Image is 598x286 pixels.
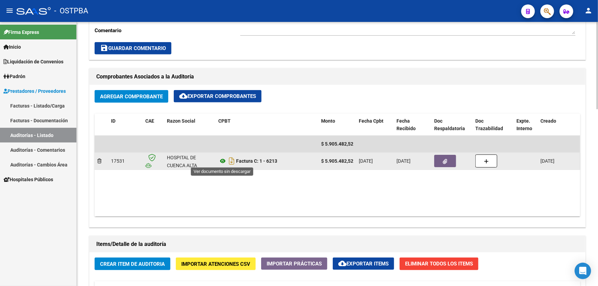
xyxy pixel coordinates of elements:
p: Comentario [95,27,240,34]
datatable-header-cell: Fecha Recibido [394,114,431,136]
span: Expte. Interno [516,118,532,132]
span: Hospitales Públicos [3,176,53,183]
datatable-header-cell: ID [108,114,143,136]
span: Fecha Recibido [396,118,416,132]
span: Crear Item de Auditoria [100,261,165,267]
button: Agregar Comprobante [95,90,168,103]
span: Prestadores / Proveedores [3,87,66,95]
span: Padrón [3,73,25,80]
span: Eliminar Todos los Items [405,261,473,267]
h1: Items/Detalle de la auditoría [96,239,578,250]
span: Importar Prácticas [267,261,322,267]
datatable-header-cell: Doc Trazabilidad [473,114,514,136]
button: Eliminar Todos los Items [400,258,478,270]
span: Liquidación de Convenios [3,58,63,65]
datatable-header-cell: Razon Social [164,114,216,136]
span: $ 5.905.482,52 [321,141,353,147]
span: Exportar Comprobantes [179,93,256,99]
strong: Factura C: 1 - 6213 [236,158,277,164]
span: Razon Social [167,118,195,124]
span: Exportar Items [338,261,389,267]
mat-icon: menu [5,7,14,15]
mat-icon: save [100,44,108,52]
button: Exportar Items [333,258,394,270]
datatable-header-cell: Expte. Interno [514,114,538,136]
span: [DATE] [359,158,373,164]
span: Firma Express [3,28,39,36]
span: Doc Trazabilidad [475,118,503,132]
span: Guardar Comentario [100,45,166,51]
datatable-header-cell: Monto [318,114,356,136]
span: ID [111,118,115,124]
span: 17531 [111,158,125,164]
mat-icon: cloud_download [179,92,187,100]
i: Descargar documento [227,156,236,166]
button: Crear Item de Auditoria [95,258,170,270]
span: Monto [321,118,335,124]
span: CAE [145,118,154,124]
button: Exportar Comprobantes [174,90,261,102]
button: Importar Atenciones CSV [176,258,256,270]
button: Guardar Comentario [95,42,171,54]
span: - OSTPBA [54,3,88,18]
datatable-header-cell: CPBT [216,114,318,136]
div: HOSPITAL DE CUENCA ALTA [PERSON_NAME] SERVICIO DE ATENCION MEDICA INTEGRAL PARA LA COMUNIDAD [167,154,213,208]
span: Doc Respaldatoria [434,118,465,132]
span: [DATE] [396,158,411,164]
span: [DATE] [540,158,554,164]
datatable-header-cell: Doc Respaldatoria [431,114,473,136]
span: Inicio [3,43,21,51]
mat-icon: person [584,7,593,15]
datatable-header-cell: CAE [143,114,164,136]
span: CPBT [218,118,231,124]
button: Importar Prácticas [261,258,327,270]
span: Agregar Comprobante [100,94,163,100]
datatable-header-cell: Creado [538,114,586,136]
div: Open Intercom Messenger [575,263,591,279]
datatable-header-cell: Fecha Cpbt [356,114,394,136]
span: Creado [540,118,556,124]
span: Fecha Cpbt [359,118,383,124]
span: Importar Atenciones CSV [181,261,250,267]
h1: Comprobantes Asociados a la Auditoría [96,71,578,82]
strong: $ 5.905.482,52 [321,158,353,164]
mat-icon: cloud_download [338,259,346,268]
